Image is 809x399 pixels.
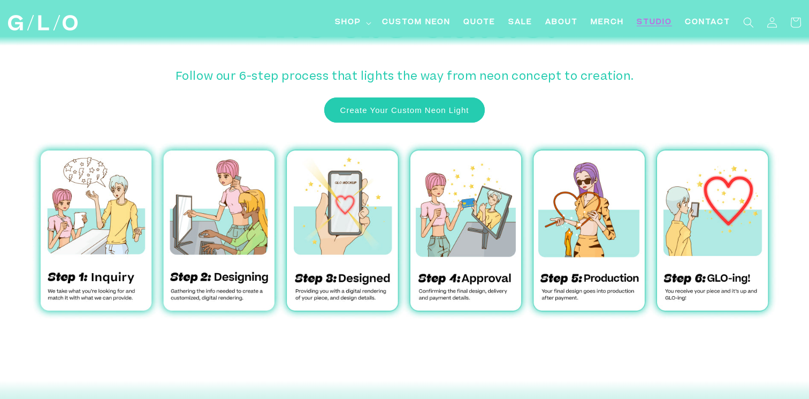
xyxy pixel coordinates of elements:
a: Custom Neon [376,11,457,35]
a: Create Your Custom Neon Light [324,97,485,123]
span: Shop [335,17,361,28]
summary: Shop [329,11,376,35]
iframe: Chat Widget [616,249,809,399]
span: Merch [591,17,624,28]
span: About [545,17,578,28]
span: Custom Neon [382,17,451,28]
span: Quote [463,17,495,28]
summary: Search [737,11,760,34]
a: SALE [502,11,539,35]
a: GLO Studio [4,11,82,35]
a: Merch [584,11,630,35]
a: About [539,11,584,35]
span: Studio [637,17,672,28]
span: Contact [685,17,730,28]
a: Studio [630,11,678,35]
p: Follow our 6-step process that lights the way from neon concept to creation. [57,67,752,87]
img: GLO Studio [8,15,78,31]
a: Quote [457,11,502,35]
span: SALE [508,17,532,28]
a: Contact [678,11,737,35]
